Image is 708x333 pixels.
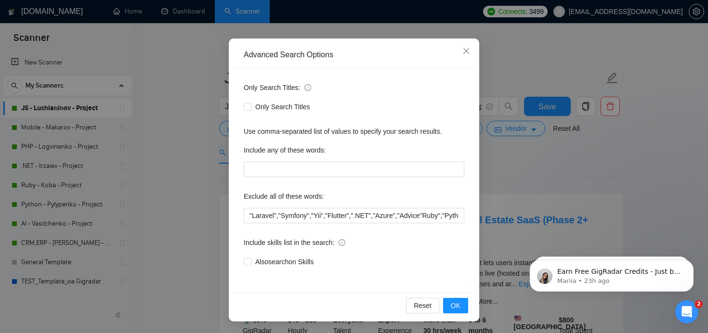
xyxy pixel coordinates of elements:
span: OK [451,300,460,311]
button: Close [453,38,479,64]
span: Only Search Titles [251,102,314,112]
button: OK [443,298,468,313]
span: Include skills list in the search: [244,237,345,248]
span: Also search on Skills [251,256,317,267]
label: Include any of these words: [244,142,326,158]
iframe: Intercom notifications message [515,240,708,307]
span: 2 [695,300,703,308]
span: close [462,47,470,55]
label: Exclude all of these words: [244,189,324,204]
span: Only Search Titles: [244,82,311,93]
iframe: Intercom live chat [675,300,698,323]
span: info-circle [304,84,311,91]
div: Advanced Search Options [244,50,464,60]
span: info-circle [339,239,345,246]
div: Use comma-separated list of values to specify your search results. [244,126,464,137]
span: Reset [414,300,432,311]
button: Reset [406,298,439,313]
